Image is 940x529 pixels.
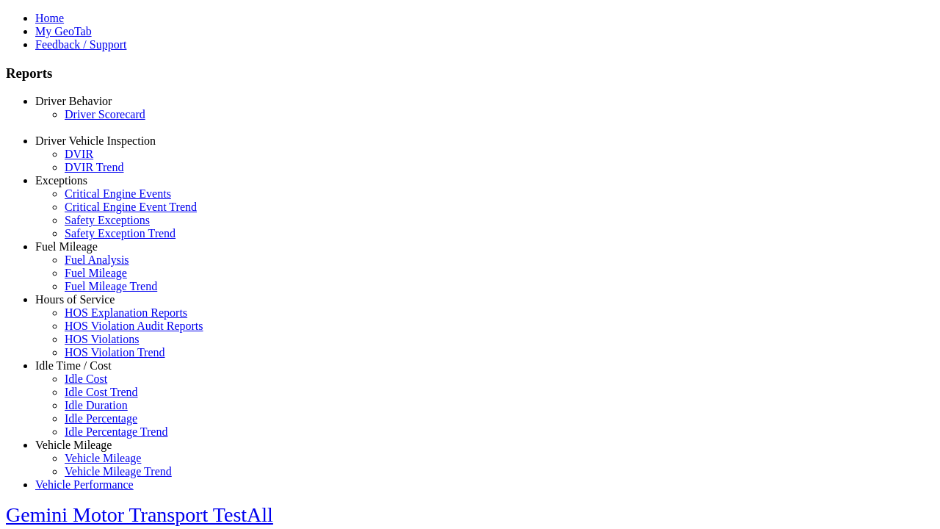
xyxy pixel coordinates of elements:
a: Vehicle Mileage [65,452,141,464]
a: Idle Duration [65,399,128,411]
a: Fuel Mileage Trend [65,280,157,292]
a: Idle Time / Cost [35,359,112,372]
a: Driver Behavior [35,95,112,107]
h3: Reports [6,65,934,82]
a: Gemini Motor Transport TestAll [6,503,273,526]
a: Driver Scorecard [65,108,145,120]
a: My GeoTab [35,25,92,37]
a: Feedback / Support [35,38,126,51]
a: Fuel Mileage [35,240,98,253]
a: Idle Cost [65,373,107,385]
a: Vehicle Mileage Trend [65,465,172,478]
a: HOS Violation Trend [65,346,165,359]
a: Safety Exception Trend [65,227,176,240]
a: Fuel Mileage [65,267,127,279]
a: Home [35,12,64,24]
a: Safety Exceptions [65,214,150,226]
a: Critical Engine Event Trend [65,201,197,213]
a: Vehicle Mileage [35,439,112,451]
a: Idle Percentage Trend [65,425,167,438]
a: Exceptions [35,174,87,187]
a: Critical Engine Events [65,187,171,200]
a: Fuel Analysis [65,253,129,266]
a: Idle Percentage [65,412,137,425]
a: HOS Violations [65,333,139,345]
a: HOS Violation Audit Reports [65,320,203,332]
a: DVIR [65,148,93,160]
a: HOS Explanation Reports [65,306,187,319]
a: Vehicle Performance [35,478,134,491]
a: DVIR Trend [65,161,123,173]
a: Driver Vehicle Inspection [35,134,156,147]
a: Hours of Service [35,293,115,306]
a: Idle Cost Trend [65,386,138,398]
